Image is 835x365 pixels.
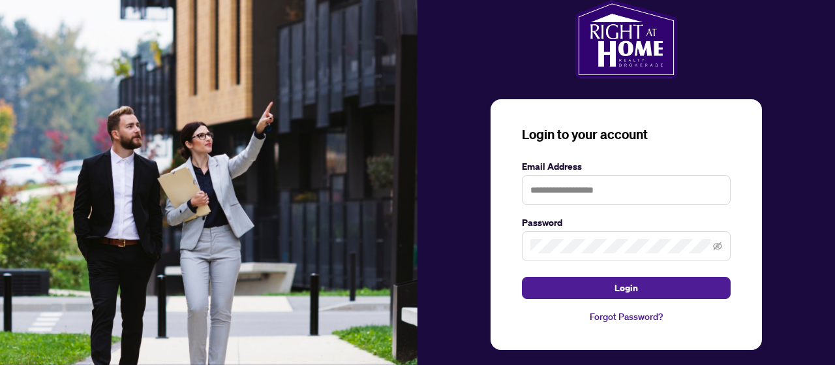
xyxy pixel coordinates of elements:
label: Password [522,215,731,230]
span: eye-invisible [713,242,722,251]
a: Forgot Password? [522,309,731,324]
h3: Login to your account [522,125,731,144]
button: Login [522,277,731,299]
span: Login [615,278,638,298]
label: Email Address [522,159,731,174]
